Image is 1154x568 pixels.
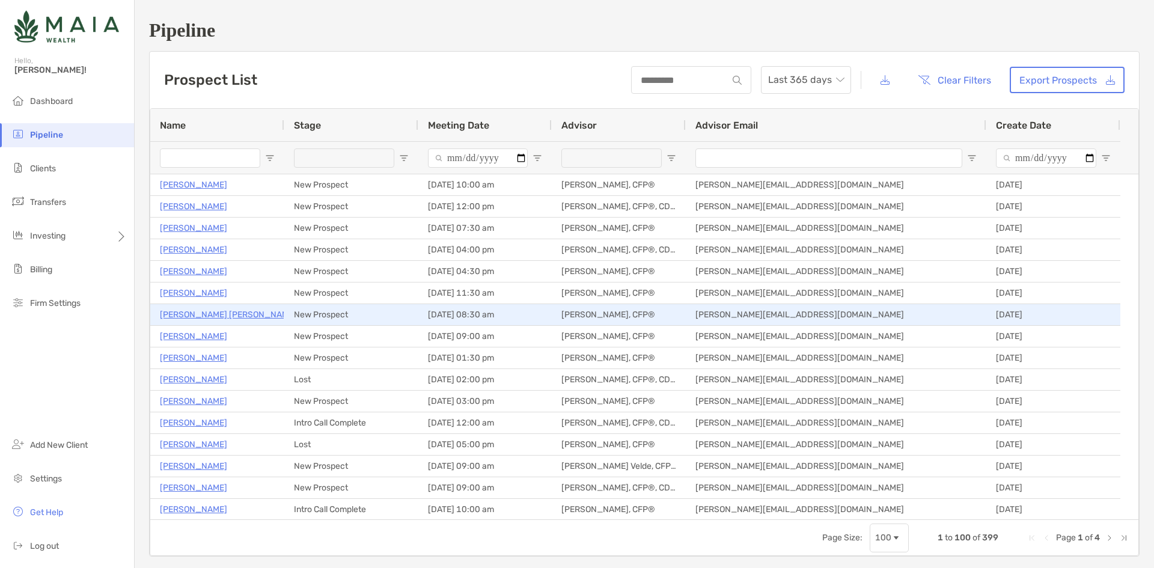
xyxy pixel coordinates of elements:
[986,304,1120,325] div: [DATE]
[686,434,986,455] div: [PERSON_NAME][EMAIL_ADDRESS][DOMAIN_NAME]
[418,239,552,260] div: [DATE] 04:00 pm
[418,304,552,325] div: [DATE] 08:30 am
[552,412,686,433] div: [PERSON_NAME], CFP®, CDFA®
[986,239,1120,260] div: [DATE]
[686,412,986,433] div: [PERSON_NAME][EMAIL_ADDRESS][DOMAIN_NAME]
[686,347,986,368] div: [PERSON_NAME][EMAIL_ADDRESS][DOMAIN_NAME]
[160,221,227,236] a: [PERSON_NAME]
[552,196,686,217] div: [PERSON_NAME], CFP®, CDFA®
[875,533,891,543] div: 100
[11,471,25,485] img: settings icon
[552,477,686,498] div: [PERSON_NAME], CFP®, CDFA®
[160,437,227,452] p: [PERSON_NAME]
[160,459,227,474] p: [PERSON_NAME]
[164,72,257,88] h3: Prospect List
[30,440,88,450] span: Add New Client
[986,174,1120,195] div: [DATE]
[552,282,686,304] div: [PERSON_NAME], CFP®
[418,456,552,477] div: [DATE] 09:00 am
[686,261,986,282] div: [PERSON_NAME][EMAIL_ADDRESS][DOMAIN_NAME]
[284,499,418,520] div: Intro Call Complete
[160,148,260,168] input: Name Filter Input
[11,538,25,552] img: logout icon
[418,261,552,282] div: [DATE] 04:30 pm
[11,437,25,451] img: add_new_client icon
[428,120,489,131] span: Meeting Date
[533,153,542,163] button: Open Filter Menu
[552,174,686,195] div: [PERSON_NAME], CFP®
[686,304,986,325] div: [PERSON_NAME][EMAIL_ADDRESS][DOMAIN_NAME]
[552,347,686,368] div: [PERSON_NAME], CFP®
[160,415,227,430] p: [PERSON_NAME]
[418,218,552,239] div: [DATE] 07:30 am
[428,148,528,168] input: Meeting Date Filter Input
[160,350,227,365] a: [PERSON_NAME]
[30,231,66,241] span: Investing
[160,264,227,279] a: [PERSON_NAME]
[11,261,25,276] img: billing icon
[160,480,227,495] a: [PERSON_NAME]
[284,412,418,433] div: Intro Call Complete
[552,391,686,412] div: [PERSON_NAME], CFP®
[552,456,686,477] div: [PERSON_NAME] Velde, CFP®
[160,307,296,322] a: [PERSON_NAME] [PERSON_NAME]
[986,477,1120,498] div: [DATE]
[986,369,1120,390] div: [DATE]
[284,261,418,282] div: New Prospect
[686,218,986,239] div: [PERSON_NAME][EMAIL_ADDRESS][DOMAIN_NAME]
[938,533,943,543] span: 1
[14,5,119,48] img: Zoe Logo
[418,326,552,347] div: [DATE] 09:00 am
[160,242,227,257] a: [PERSON_NAME]
[1101,153,1111,163] button: Open Filter Menu
[160,329,227,344] a: [PERSON_NAME]
[284,369,418,390] div: Lost
[1105,533,1114,543] div: Next Page
[284,282,418,304] div: New Prospect
[686,477,986,498] div: [PERSON_NAME][EMAIL_ADDRESS][DOMAIN_NAME]
[30,130,63,140] span: Pipeline
[418,499,552,520] div: [DATE] 10:00 am
[30,541,59,551] span: Log out
[552,261,686,282] div: [PERSON_NAME], CFP®
[986,434,1120,455] div: [DATE]
[1078,533,1083,543] span: 1
[986,347,1120,368] div: [DATE]
[11,194,25,209] img: transfers icon
[284,347,418,368] div: New Prospect
[284,434,418,455] div: Lost
[284,391,418,412] div: New Prospect
[418,282,552,304] div: [DATE] 11:30 am
[418,477,552,498] div: [DATE] 09:00 am
[561,120,597,131] span: Advisor
[986,326,1120,347] div: [DATE]
[30,264,52,275] span: Billing
[986,218,1120,239] div: [DATE]
[695,148,962,168] input: Advisor Email Filter Input
[1056,533,1076,543] span: Page
[418,347,552,368] div: [DATE] 01:30 pm
[160,286,227,301] a: [PERSON_NAME]
[160,394,227,409] a: [PERSON_NAME]
[30,474,62,484] span: Settings
[284,174,418,195] div: New Prospect
[996,120,1051,131] span: Create Date
[986,456,1120,477] div: [DATE]
[149,19,1140,41] h1: Pipeline
[986,196,1120,217] div: [DATE]
[265,153,275,163] button: Open Filter Menu
[686,391,986,412] div: [PERSON_NAME][EMAIL_ADDRESS][DOMAIN_NAME]
[552,434,686,455] div: [PERSON_NAME], CFP®
[986,261,1120,282] div: [DATE]
[30,507,63,518] span: Get Help
[996,148,1096,168] input: Create Date Filter Input
[1042,533,1051,543] div: Previous Page
[695,120,758,131] span: Advisor Email
[399,153,409,163] button: Open Filter Menu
